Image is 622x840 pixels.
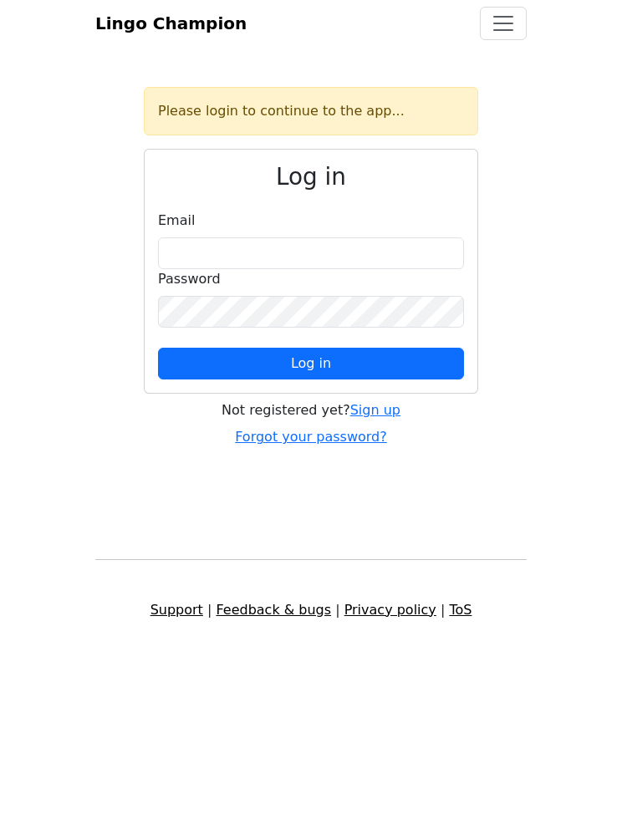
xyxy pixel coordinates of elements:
[350,402,400,418] a: Sign up
[449,602,472,618] a: ToS
[95,7,247,40] a: Lingo Champion
[158,211,195,231] label: Email
[95,13,247,33] span: Lingo Champion
[235,429,387,445] a: Forgot your password?
[344,602,436,618] a: Privacy policy
[150,602,203,618] a: Support
[216,602,331,618] a: Feedback & bugs
[158,269,221,289] label: Password
[158,163,464,191] h2: Log in
[480,7,527,40] button: Toggle navigation
[144,87,478,135] div: Please login to continue to the app...
[291,355,331,371] span: Log in
[85,600,537,620] div: | | |
[158,348,464,379] button: Log in
[144,400,478,420] div: Not registered yet?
